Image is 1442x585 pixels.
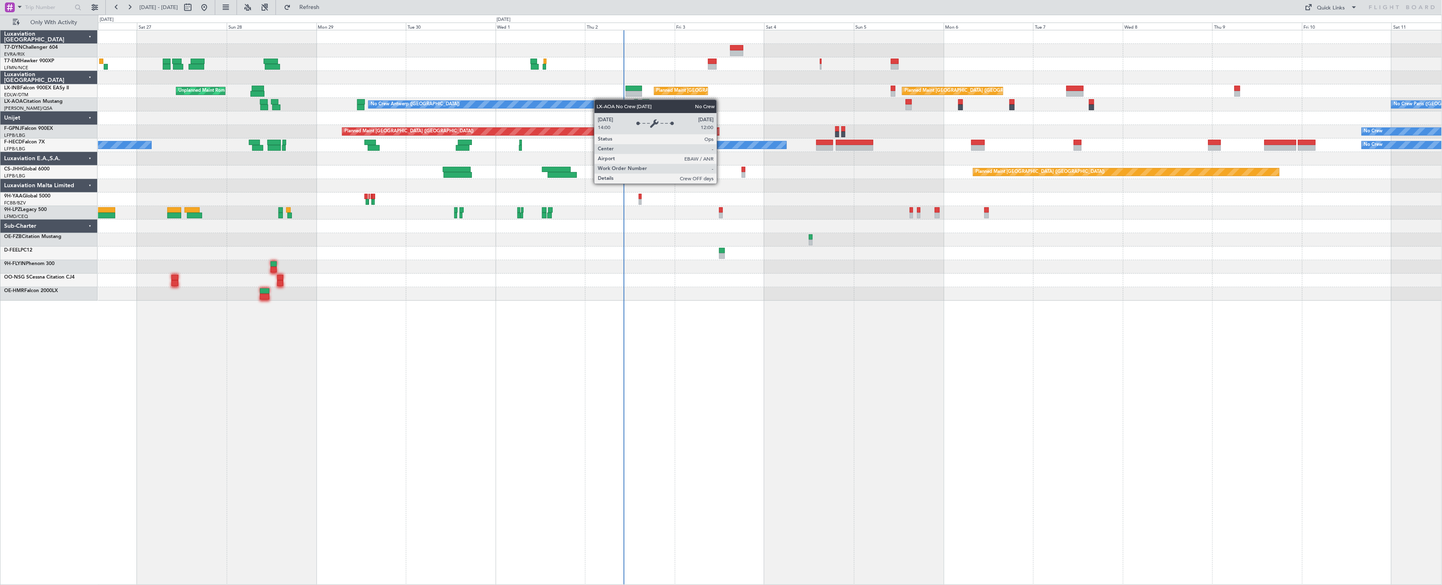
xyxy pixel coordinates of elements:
[4,167,22,172] span: CS-JHH
[4,51,25,57] a: EVRA/RIX
[4,92,28,98] a: EDLW/DTM
[4,99,63,104] a: LX-AOACitation Mustang
[654,139,673,151] div: No Crew
[4,59,20,63] span: T7-EMI
[4,99,23,104] span: LX-AOA
[675,23,765,30] div: Fri 3
[4,167,50,172] a: CS-JHHGlobal 6000
[4,140,22,145] span: F-HECD
[496,23,585,30] div: Wed 1
[292,5,327,10] span: Refresh
[764,23,854,30] div: Sat 4
[4,86,69,91] a: LX-INBFalcon 900EX EASy II
[21,20,87,25] span: Only With Activity
[4,288,24,293] span: OE-HMR
[497,16,511,23] div: [DATE]
[4,248,21,253] span: D-FEEL
[4,140,45,145] a: F-HECDFalcon 7X
[4,65,28,71] a: LFMN/NCE
[1212,23,1302,30] div: Thu 9
[4,261,55,266] a: 9H-FLYINPhenom 300
[4,275,75,280] a: OO-NSG SCessna Citation CJ4
[227,23,317,30] div: Sun 28
[904,85,1034,97] div: Planned Maint [GEOGRAPHIC_DATA] ([GEOGRAPHIC_DATA])
[4,234,62,239] a: OE-FZBCitation Mustang
[4,45,58,50] a: T7-DYNChallenger 604
[4,275,29,280] span: OO-NSG S
[4,207,47,212] a: 9H-LPZLegacy 500
[4,132,25,138] a: LFPB/LBG
[4,86,20,91] span: LX-INB
[1302,23,1392,30] div: Fri 10
[280,1,329,14] button: Refresh
[975,166,1105,178] div: Planned Maint [GEOGRAPHIC_DATA] ([GEOGRAPHIC_DATA])
[4,261,26,266] span: 9H-FLYIN
[4,194,50,199] a: 9H-YAAGlobal 5000
[4,200,26,206] a: FCBB/BZV
[1364,125,1383,138] div: No Crew
[4,146,25,152] a: LFPB/LBG
[1033,23,1123,30] div: Tue 7
[344,125,474,138] div: Planned Maint [GEOGRAPHIC_DATA] ([GEOGRAPHIC_DATA])
[4,59,54,63] a: T7-EMIHawker 900XP
[4,194,23,199] span: 9H-YAA
[4,126,53,131] a: F-GPNJFalcon 900EX
[178,85,252,97] div: Unplanned Maint Roma (Ciampino)
[585,23,675,30] div: Thu 2
[4,45,23,50] span: T7-DYN
[4,288,58,293] a: OE-HMRFalcon 2000LX
[1317,4,1345,12] div: Quick Links
[656,85,735,97] div: Planned Maint [GEOGRAPHIC_DATA]
[854,23,944,30] div: Sun 5
[9,16,89,29] button: Only With Activity
[406,23,496,30] div: Tue 30
[1301,1,1362,14] button: Quick Links
[1123,23,1213,30] div: Wed 8
[4,105,52,111] a: [PERSON_NAME]/QSA
[4,234,22,239] span: OE-FZB
[137,23,227,30] div: Sat 27
[4,213,28,220] a: LFMD/CEQ
[25,1,72,14] input: Trip Number
[4,248,32,253] a: D-FEELPC12
[100,16,114,23] div: [DATE]
[139,4,178,11] span: [DATE] - [DATE]
[4,173,25,179] a: LFPB/LBG
[1364,139,1383,151] div: No Crew
[317,23,406,30] div: Mon 29
[944,23,1034,30] div: Mon 6
[4,207,21,212] span: 9H-LPZ
[371,98,460,111] div: No Crew Antwerp ([GEOGRAPHIC_DATA])
[4,126,22,131] span: F-GPNJ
